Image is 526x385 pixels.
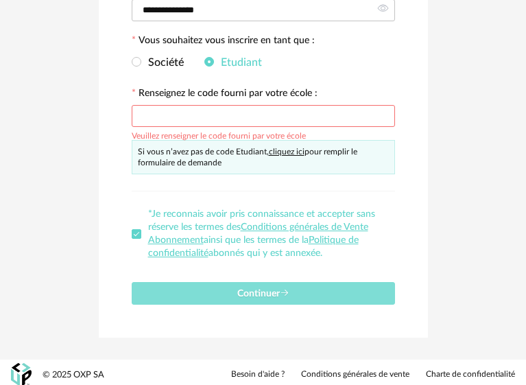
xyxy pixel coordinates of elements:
[132,140,395,174] div: Si vous n’avez pas de code Etudiant, pour remplir le formulaire de demande
[148,222,368,245] a: Conditions générales de Vente Abonnement
[426,369,515,380] a: Charte de confidentialité
[141,57,184,68] span: Société
[132,129,306,140] div: Veuillez renseigner le code fourni par votre école
[132,36,315,48] label: Vous souhaitez vous inscrire en tant que :
[237,289,289,299] span: Continuer
[43,369,104,381] div: © 2025 OXP SA
[214,57,262,68] span: Etudiant
[231,369,285,380] a: Besoin d'aide ?
[132,89,318,101] label: Renseignez le code fourni par votre école :
[269,148,304,156] a: cliquez ici
[148,235,359,258] a: Politique de confidentialité
[132,282,395,305] button: Continuer
[148,209,375,258] span: *Je reconnais avoir pris connaissance et accepter sans réserve les termes des ainsi que les terme...
[301,369,409,380] a: Conditions générales de vente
